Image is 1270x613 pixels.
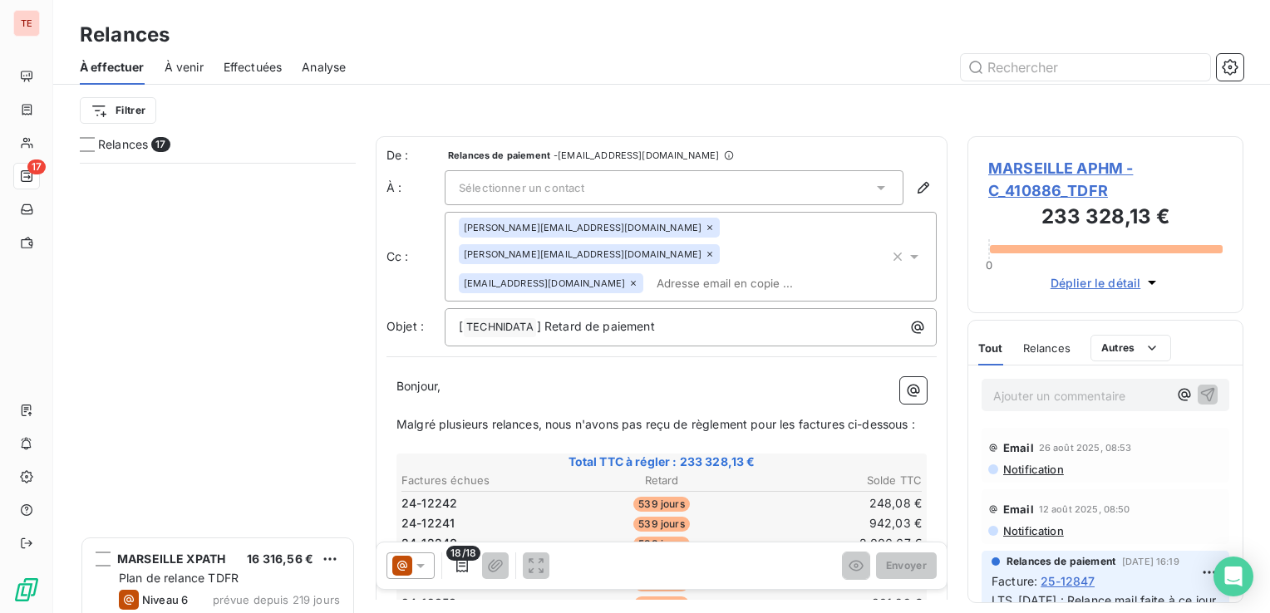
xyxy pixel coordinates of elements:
[448,150,550,160] span: Relances de paiement
[151,137,170,152] span: 17
[224,59,283,76] span: Effectuées
[1023,341,1071,355] span: Relances
[1122,557,1179,566] span: [DATE] 16:19
[142,593,188,606] span: Niveau 6
[988,157,1223,202] span: MARSEILLE APHM - C_410886_TDFR
[80,163,356,613] div: grid
[1046,273,1166,292] button: Déplier le détail
[386,147,445,164] span: De :
[464,223,701,233] span: [PERSON_NAME][EMAIL_ADDRESS][DOMAIN_NAME]
[988,202,1223,235] h3: 233 328,13 €
[537,319,655,333] span: ] Retard de paiement
[399,454,924,470] span: Total TTC à régler : 233 328,13 €
[464,249,701,259] span: [PERSON_NAME][EMAIL_ADDRESS][DOMAIN_NAME]
[1039,443,1132,453] span: 26 août 2025, 08:53
[386,319,424,333] span: Objet :
[633,517,689,532] span: 539 jours
[401,495,457,512] span: 24-12242
[446,546,480,561] span: 18/18
[750,514,923,532] td: 942,03 €
[650,271,842,296] input: Adresse email en copie ...
[401,535,457,552] span: 24-12240
[80,20,170,50] h3: Relances
[1003,503,1034,516] span: Email
[1003,441,1034,454] span: Email
[1213,557,1253,596] div: Open Intercom Messenger
[1041,572,1095,590] span: 25-12847
[961,54,1210,81] input: Rechercher
[80,59,145,76] span: À effectuer
[986,258,992,272] span: 0
[459,181,584,194] span: Sélectionner un contact
[633,497,689,512] span: 539 jours
[401,595,456,611] span: 24-12353
[750,594,923,612] td: 801,29 €
[1090,335,1171,361] button: Autres
[117,552,225,566] span: MARSEILLE XPATH
[302,59,346,76] span: Analyse
[464,318,536,337] span: TECHNIDATA
[98,136,148,153] span: Relances
[750,494,923,512] td: 248,08 €
[13,10,40,37] div: TE
[386,179,445,196] label: À :
[1002,463,1064,476] span: Notification
[80,97,156,124] button: Filtrer
[1007,554,1115,569] span: Relances de paiement
[119,571,239,585] span: Plan de relance TDFR
[459,319,463,333] span: [
[554,150,719,160] span: - [EMAIL_ADDRESS][DOMAIN_NAME]
[386,248,445,265] label: Cc :
[165,59,204,76] span: À venir
[401,515,455,532] span: 24-12241
[396,379,441,393] span: Bonjour,
[1039,504,1130,514] span: 12 août 2025, 08:50
[464,278,625,288] span: [EMAIL_ADDRESS][DOMAIN_NAME]
[396,417,915,431] span: Malgré plusieurs relances, nous n'avons pas reçu de règlement pour les factures ci-dessous :
[876,552,937,579] button: Envoyer
[13,576,40,603] img: Logo LeanPay
[992,593,1218,607] span: LTS_[DATE] : Relance mail faite à ce jour.
[750,472,923,489] th: Solde TTC
[633,537,689,552] span: 538 jours
[213,593,340,606] span: prévue depuis 219 jours
[1002,524,1064,537] span: Notification
[978,341,1003,355] span: Tout
[634,596,688,611] span: 461 jours
[247,552,313,566] span: 16 316,56 €
[750,534,923,552] td: 2 006,67 €
[401,472,573,489] th: Factures échues
[1051,274,1141,292] span: Déplier le détail
[27,159,46,174] span: 17
[575,472,748,489] th: Retard
[992,572,1037,590] span: Facture :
